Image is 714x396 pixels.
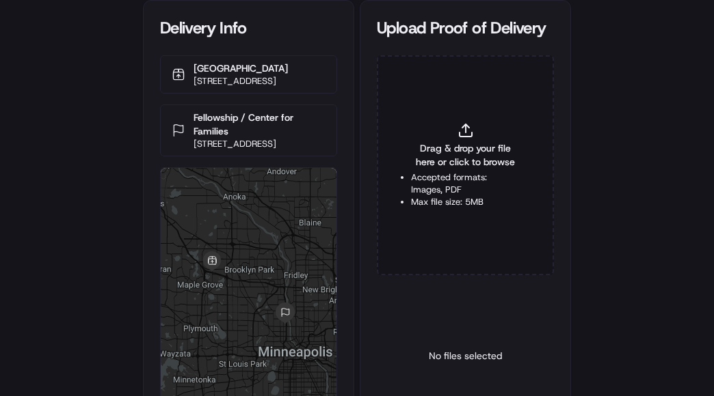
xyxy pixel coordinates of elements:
li: Max file size: 5MB [411,196,520,208]
div: Upload Proof of Delivery [377,17,554,39]
p: [GEOGRAPHIC_DATA] [194,61,288,75]
p: Fellowship / Center for Families [194,111,326,138]
div: Delivery Info [160,17,337,39]
p: [STREET_ADDRESS] [194,75,288,87]
p: [STREET_ADDRESS] [194,138,326,150]
li: Accepted formats: Images, PDF [411,171,520,196]
p: No files selected [429,349,502,363]
span: Drag & drop your file here or click to browse [411,141,520,169]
